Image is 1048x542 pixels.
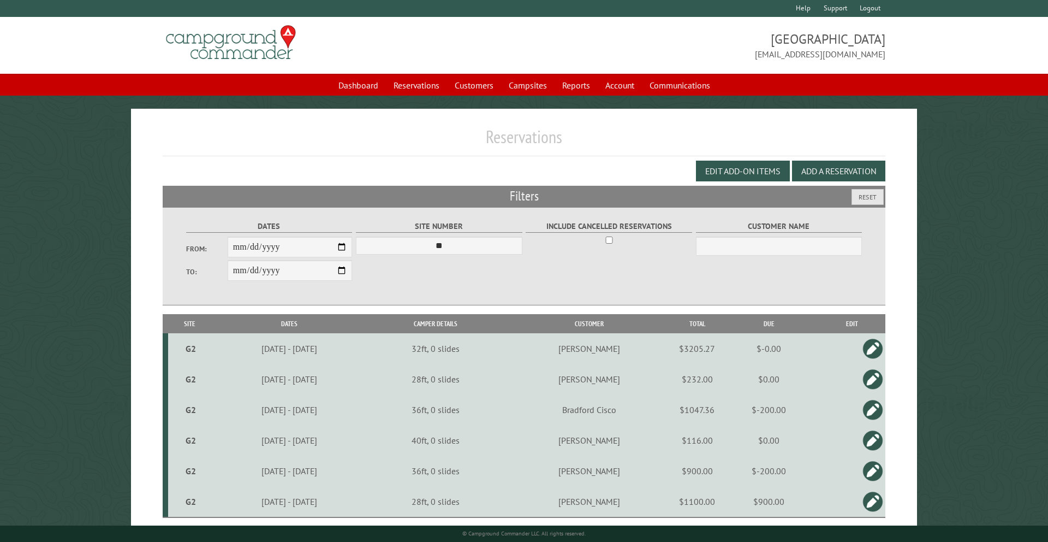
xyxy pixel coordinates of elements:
[213,343,366,354] div: [DATE] - [DATE]
[163,126,886,156] h1: Reservations
[675,486,719,517] td: $1100.00
[675,394,719,425] td: $1047.36
[172,435,210,446] div: G2
[462,530,586,537] small: © Campground Commander LLC. All rights reserved.
[643,75,717,96] a: Communications
[792,161,885,181] button: Add a Reservation
[719,486,819,517] td: $900.00
[213,404,366,415] div: [DATE] - [DATE]
[186,244,228,254] label: From:
[387,75,446,96] a: Reservations
[448,75,500,96] a: Customers
[526,220,692,233] label: Include Cancelled Reservations
[502,75,553,96] a: Campsites
[719,333,819,364] td: $-0.00
[172,496,210,507] div: G2
[332,75,385,96] a: Dashboard
[213,435,366,446] div: [DATE] - [DATE]
[503,486,675,517] td: [PERSON_NAME]
[503,394,675,425] td: Bradford Cisco
[367,314,503,333] th: Camper Details
[599,75,641,96] a: Account
[186,220,353,233] label: Dates
[367,425,503,456] td: 40ft, 0 slides
[675,314,719,333] th: Total
[719,314,819,333] th: Due
[168,314,212,333] th: Site
[851,189,884,205] button: Reset
[367,364,503,394] td: 28ft, 0 slides
[556,75,597,96] a: Reports
[675,333,719,364] td: $3205.27
[524,30,885,61] span: [GEOGRAPHIC_DATA] [EMAIL_ADDRESS][DOMAIN_NAME]
[163,21,299,64] img: Campground Commander
[503,425,675,456] td: [PERSON_NAME]
[675,456,719,486] td: $900.00
[213,466,366,476] div: [DATE] - [DATE]
[213,496,366,507] div: [DATE] - [DATE]
[172,343,210,354] div: G2
[213,374,366,385] div: [DATE] - [DATE]
[719,425,819,456] td: $0.00
[356,220,522,233] label: Site Number
[367,486,503,517] td: 28ft, 0 slides
[719,364,819,394] td: $0.00
[696,161,790,181] button: Edit Add-on Items
[367,333,503,364] td: 32ft, 0 slides
[172,374,210,385] div: G2
[172,404,210,415] div: G2
[367,394,503,425] td: 36ft, 0 slides
[367,456,503,486] td: 36ft, 0 slides
[503,314,675,333] th: Customer
[503,364,675,394] td: [PERSON_NAME]
[696,220,862,233] label: Customer Name
[163,186,886,207] h2: Filters
[503,333,675,364] td: [PERSON_NAME]
[675,425,719,456] td: $116.00
[186,267,228,277] label: To:
[503,456,675,486] td: [PERSON_NAME]
[675,364,719,394] td: $232.00
[211,314,367,333] th: Dates
[819,314,885,333] th: Edit
[719,394,819,425] td: $-200.00
[172,466,210,476] div: G2
[719,456,819,486] td: $-200.00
